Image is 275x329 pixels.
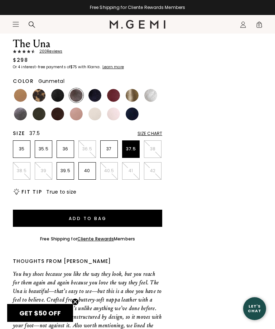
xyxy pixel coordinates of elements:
a: Cliente Rewards [77,236,114,242]
span: GET $50 OFF [19,309,61,318]
img: M.Gemi [110,20,166,29]
p: 36.5 [79,146,96,152]
p: 37.5 [122,146,139,152]
span: 37.5 [29,130,40,137]
img: Black [51,89,64,102]
p: 37 [101,146,117,152]
p: 40 [79,168,96,174]
span: Gunmetal [38,78,64,85]
img: Chocolate [51,108,64,120]
img: Ecru [88,108,101,120]
img: Cocoa [70,89,83,102]
h2: Fit Tip [21,189,42,195]
img: Antique Rose [70,108,83,120]
img: Burgundy [107,89,120,102]
div: Size Chart [137,131,162,136]
h2: Size [13,130,25,136]
button: Open site menu [12,21,19,28]
p: 35.5 [35,146,52,152]
p: 35 [13,146,30,152]
div: Thoughts from [PERSON_NAME] [13,258,162,264]
klarna-placement-style-body: Or 4 interest-free payments of [13,64,70,70]
img: Silver [144,89,157,102]
img: Light Tan [14,89,27,102]
span: 200 Review s [35,49,62,54]
p: 36 [57,146,74,152]
p: 38.5 [13,168,30,174]
p: 39.5 [57,168,74,174]
img: Military [33,108,45,120]
div: Free Shipping for Members [40,236,135,242]
klarna-placement-style-cta: Learn more [102,64,124,70]
p: 41 [122,168,139,174]
div: $298 [13,56,28,64]
img: Midnight Blue [88,89,101,102]
klarna-placement-style-amount: $75 [70,64,77,70]
img: Navy [126,108,139,120]
p: 40.5 [101,168,117,174]
img: Gold [126,89,139,102]
span: True to size [46,188,76,195]
img: Ballerina Pink [107,108,120,120]
img: Leopard Print [33,89,45,102]
div: GET $50 OFFClose teaser [7,304,73,322]
h2: Color [13,78,34,84]
a: 200Reviews [13,49,162,54]
p: 42 [144,168,161,174]
p: 39 [35,168,52,174]
p: 38 [144,146,161,152]
h1: The Una [13,39,162,49]
div: Let's Chat [243,304,266,313]
button: Close teaser [72,298,79,305]
klarna-placement-style-body: with Klarna [78,64,101,70]
span: 0 [256,23,263,30]
img: Gunmetal [14,108,27,120]
a: Learn more [102,65,124,69]
button: Add to Bag [13,210,162,227]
